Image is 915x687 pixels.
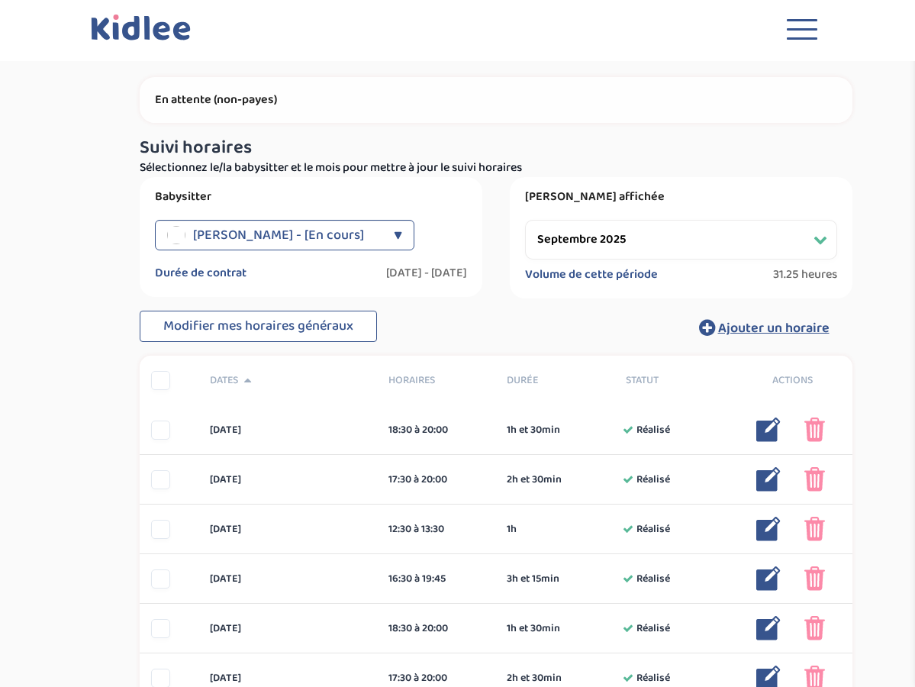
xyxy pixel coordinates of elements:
[756,418,781,442] img: modifier_bleu.png
[756,467,781,492] img: modifier_bleu.png
[636,472,670,488] span: Réalisé
[525,267,658,282] label: Volume de cette période
[140,159,852,177] p: Sélectionnez le/la babysitter et le mois pour mettre à jour le suivi horaires
[804,418,825,442] img: poubelle_rose.png
[507,670,562,686] span: 2h et 30min
[804,616,825,640] img: poubelle_rose.png
[388,670,485,686] div: 17:30 à 20:00
[507,422,560,438] span: 1h et 30min
[756,517,781,541] img: modifier_bleu.png
[388,621,485,637] div: 18:30 à 20:00
[804,467,825,492] img: poubelle_rose.png
[394,220,402,250] div: ▼
[198,521,377,537] div: [DATE]
[198,373,377,389] div: Dates
[198,621,377,637] div: [DATE]
[676,311,852,344] button: Ajouter un horaire
[773,267,837,282] span: 31.25 heures
[388,422,485,438] div: 18:30 à 20:00
[636,571,670,587] span: Réalisé
[718,318,830,339] span: Ajouter un horaire
[804,517,825,541] img: poubelle_rose.png
[388,521,485,537] div: 12:30 à 13:30
[507,571,559,587] span: 3h et 15min
[804,566,825,591] img: poubelle_rose.png
[386,266,467,281] label: [DATE] - [DATE]
[636,422,670,438] span: Réalisé
[198,670,377,686] div: [DATE]
[388,571,485,587] div: 16:30 à 19:45
[140,311,377,343] button: Modifier mes horaires généraux
[614,373,733,389] div: Statut
[636,521,670,537] span: Réalisé
[155,92,837,108] p: En attente (non-payes)
[163,315,353,337] span: Modifier mes horaires généraux
[198,571,377,587] div: [DATE]
[756,616,781,640] img: modifier_bleu.png
[155,266,246,281] label: Durée de contrat
[525,189,837,205] label: [PERSON_NAME] affichée
[155,189,467,205] label: Babysitter
[756,566,781,591] img: modifier_bleu.png
[507,621,560,637] span: 1h et 30min
[507,472,562,488] span: 2h et 30min
[636,670,670,686] span: Réalisé
[507,521,517,537] span: 1h
[636,621,670,637] span: Réalisé
[495,373,614,389] div: Durée
[193,220,364,250] span: [PERSON_NAME] - [En cours]
[198,422,377,438] div: [DATE]
[388,373,485,389] span: Horaires
[733,373,852,389] div: Actions
[140,138,852,158] h3: Suivi horaires
[198,472,377,488] div: [DATE]
[388,472,485,488] div: 17:30 à 20:00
